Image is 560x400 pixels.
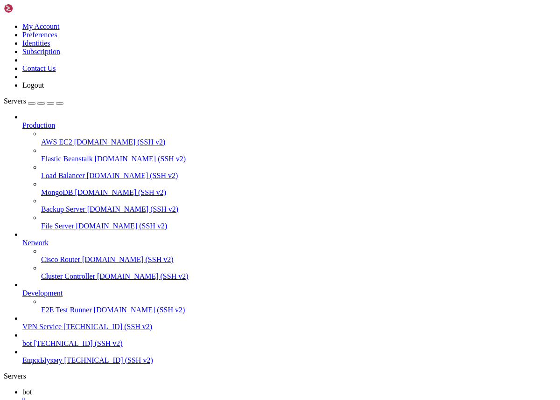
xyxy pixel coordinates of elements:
[22,121,55,129] span: Production
[74,138,166,146] span: [DOMAIN_NAME] (SSH v2)
[4,97,63,105] a: Servers
[95,155,186,163] span: [DOMAIN_NAME] (SSH v2)
[41,247,556,264] li: Cisco Router [DOMAIN_NAME] (SSH v2)
[22,22,60,30] a: My Account
[22,281,556,314] li: Development
[41,197,556,214] li: Backup Server [DOMAIN_NAME] (SSH v2)
[22,239,556,247] a: Network
[22,323,556,331] a: VPN Service [TECHNICAL_ID] (SSH v2)
[41,205,556,214] a: Backup Server [DOMAIN_NAME] (SSH v2)
[41,255,80,263] span: Cisco Router
[41,272,95,280] span: Cluster Controller
[41,205,85,213] span: Backup Server
[22,230,556,281] li: Network
[22,356,556,365] a: ЕщккЫукму [TECHNICAL_ID] (SSH v2)
[22,339,556,348] a: bot [TECHNICAL_ID] (SSH v2)
[22,48,60,55] a: Subscription
[22,121,556,130] a: Production
[41,172,556,180] a: Load Balancer [DOMAIN_NAME] (SSH v2)
[41,146,556,163] li: Elastic Beanstalk [DOMAIN_NAME] (SSH v2)
[87,172,178,179] span: [DOMAIN_NAME] (SSH v2)
[41,130,556,146] li: AWS EC2 [DOMAIN_NAME] (SSH v2)
[22,388,32,396] span: bot
[22,289,556,297] a: Development
[22,239,49,247] span: Network
[97,272,189,280] span: [DOMAIN_NAME] (SSH v2)
[22,314,556,331] li: VPN Service [TECHNICAL_ID] (SSH v2)
[34,339,122,347] span: [TECHNICAL_ID] (SSH v2)
[22,289,63,297] span: Development
[41,188,73,196] span: MongoDB
[63,323,152,331] span: [TECHNICAL_ID] (SSH v2)
[22,356,63,364] span: ЕщккЫукму
[64,356,153,364] span: [TECHNICAL_ID] (SSH v2)
[41,222,74,230] span: File Server
[22,81,44,89] a: Logout
[4,97,26,105] span: Servers
[4,4,57,13] img: Shellngn
[41,172,85,179] span: Load Balancer
[41,138,72,146] span: AWS EC2
[22,331,556,348] li: bot [TECHNICAL_ID] (SSH v2)
[41,163,556,180] li: Load Balancer [DOMAIN_NAME] (SSH v2)
[41,138,556,146] a: AWS EC2 [DOMAIN_NAME] (SSH v2)
[41,255,556,264] a: Cisco Router [DOMAIN_NAME] (SSH v2)
[41,222,556,230] a: File Server [DOMAIN_NAME] (SSH v2)
[94,306,185,314] span: [DOMAIN_NAME] (SSH v2)
[22,39,50,47] a: Identities
[4,372,556,380] div: Servers
[41,180,556,197] li: MongoDB [DOMAIN_NAME] (SSH v2)
[41,214,556,230] li: File Server [DOMAIN_NAME] (SSH v2)
[41,306,92,314] span: E2E Test Runner
[82,255,174,263] span: [DOMAIN_NAME] (SSH v2)
[41,155,556,163] a: Elastic Beanstalk [DOMAIN_NAME] (SSH v2)
[87,205,179,213] span: [DOMAIN_NAME] (SSH v2)
[41,297,556,314] li: E2E Test Runner [DOMAIN_NAME] (SSH v2)
[75,188,166,196] span: [DOMAIN_NAME] (SSH v2)
[22,339,32,347] span: bot
[41,272,556,281] a: Cluster Controller [DOMAIN_NAME] (SSH v2)
[22,323,62,331] span: VPN Service
[22,348,556,365] li: ЕщккЫукму [TECHNICAL_ID] (SSH v2)
[22,64,56,72] a: Contact Us
[22,113,556,230] li: Production
[41,155,93,163] span: Elastic Beanstalk
[76,222,168,230] span: [DOMAIN_NAME] (SSH v2)
[22,31,57,39] a: Preferences
[41,188,556,197] a: MongoDB [DOMAIN_NAME] (SSH v2)
[41,306,556,314] a: E2E Test Runner [DOMAIN_NAME] (SSH v2)
[41,264,556,281] li: Cluster Controller [DOMAIN_NAME] (SSH v2)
